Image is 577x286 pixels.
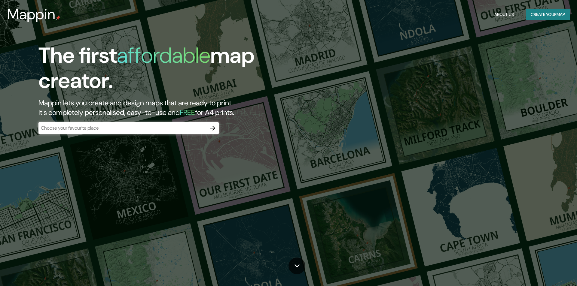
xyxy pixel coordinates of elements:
img: mappin-pin [56,16,60,20]
h1: The first map creator. [38,43,327,98]
button: About Us [492,9,516,20]
input: Choose your favourite place [38,125,207,131]
h2: Mappin lets you create and design maps that are ready to print. It's completely personalised, eas... [38,98,327,117]
button: Create yourmap [526,9,570,20]
h3: Mappin [7,6,56,23]
h1: affordable [117,41,210,69]
h5: FREE [180,108,195,117]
